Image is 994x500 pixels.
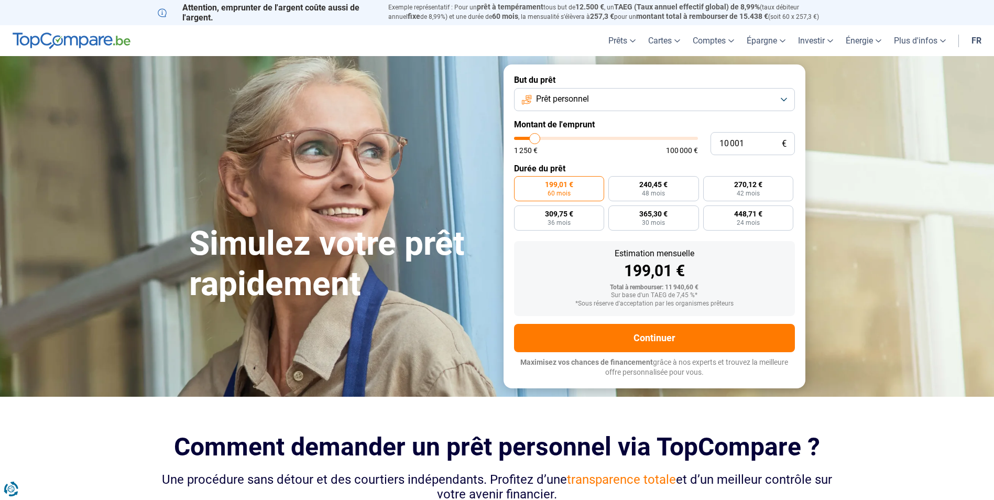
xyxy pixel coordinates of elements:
a: fr [965,25,988,56]
span: TAEG (Taux annuel effectif global) de 8,99% [614,3,760,11]
span: 270,12 € [734,181,762,188]
span: € [782,139,787,148]
a: Comptes [686,25,740,56]
a: Prêts [602,25,642,56]
label: Durée du prêt [514,164,795,173]
h1: Simulez votre prêt rapidement [189,224,491,305]
span: 12.500 € [575,3,604,11]
span: 365,30 € [639,210,668,218]
span: 257,3 € [590,12,614,20]
div: Sur base d'un TAEG de 7,45 %* [522,292,787,299]
a: Investir [792,25,839,56]
span: 42 mois [737,190,760,197]
span: 24 mois [737,220,760,226]
label: But du prêt [514,75,795,85]
a: Plus d'infos [888,25,952,56]
div: *Sous réserve d'acceptation par les organismes prêteurs [522,300,787,308]
span: montant total à rembourser de 15.438 € [636,12,768,20]
label: Montant de l'emprunt [514,119,795,129]
a: Cartes [642,25,686,56]
span: 240,45 € [639,181,668,188]
span: 309,75 € [545,210,573,218]
p: Attention, emprunter de l'argent coûte aussi de l'argent. [158,3,376,23]
button: Prêt personnel [514,88,795,111]
span: 100 000 € [666,147,698,154]
span: 1 250 € [514,147,538,154]
span: transparence totale [567,472,676,487]
span: 199,01 € [545,181,573,188]
span: 30 mois [642,220,665,226]
span: 48 mois [642,190,665,197]
img: TopCompare [13,32,130,49]
span: prêt à tempérament [477,3,543,11]
h2: Comment demander un prêt personnel via TopCompare ? [158,432,837,461]
button: Continuer [514,324,795,352]
p: grâce à nos experts et trouvez la meilleure offre personnalisée pour vous. [514,357,795,378]
span: 36 mois [548,220,571,226]
p: Exemple représentatif : Pour un tous but de , un (taux débiteur annuel de 8,99%) et une durée de ... [388,3,837,21]
span: 60 mois [492,12,518,20]
div: Total à rembourser: 11 940,60 € [522,284,787,291]
span: Maximisez vos chances de financement [520,358,653,366]
span: 60 mois [548,190,571,197]
a: Énergie [839,25,888,56]
span: fixe [408,12,420,20]
div: Estimation mensuelle [522,249,787,258]
span: Prêt personnel [536,93,589,105]
a: Épargne [740,25,792,56]
span: 448,71 € [734,210,762,218]
div: 199,01 € [522,263,787,279]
